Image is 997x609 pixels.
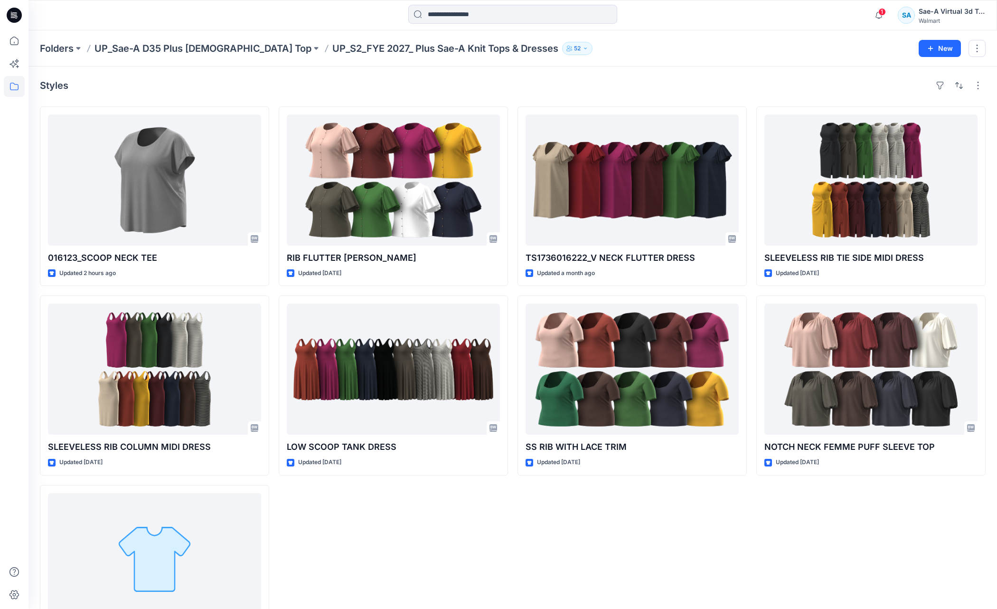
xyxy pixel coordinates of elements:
p: Updated [DATE] [298,457,341,467]
a: TS1736016222_V NECK FLUTTER DRESS [526,114,739,246]
button: New [919,40,961,57]
button: 52 [562,42,593,55]
a: 016123_SCOOP NECK TEE [48,114,261,246]
span: 1 [878,8,886,16]
a: SLEEVELESS RIB COLUMN MIDI DRESS [48,304,261,435]
p: UP_S2_FYE 2027_ Plus Sae-A Knit Tops & Dresses [332,42,558,55]
a: Folders [40,42,74,55]
p: NOTCH NECK FEMME PUFF SLEEVE TOP [764,440,978,454]
a: SS RIB WITH LACE TRIM [526,304,739,435]
p: SLEEVELESS RIB COLUMN MIDI DRESS [48,440,261,454]
p: Updated [DATE] [59,457,103,467]
p: SLEEVELESS RIB TIE SIDE MIDI DRESS [764,251,978,265]
div: Walmart [919,17,985,24]
p: 016123_SCOOP NECK TEE [48,251,261,265]
p: SS RIB WITH LACE TRIM [526,440,739,454]
p: Updated 2 hours ago [59,268,116,278]
h4: Styles [40,80,68,91]
a: LOW SCOOP TANK DRESS [287,304,500,435]
p: Updated [DATE] [776,268,819,278]
p: Updated [DATE] [298,268,341,278]
a: UP_Sae-A D35 Plus [DEMOGRAPHIC_DATA] Top [94,42,311,55]
div: Sae-A Virtual 3d Team [919,6,985,17]
p: Updated [DATE] [537,457,580,467]
a: RIB FLUTTER HENLEY [287,114,500,246]
div: SA [898,7,915,24]
a: NOTCH NECK FEMME PUFF SLEEVE TOP [764,304,978,435]
p: Updated [DATE] [776,457,819,467]
p: RIB FLUTTER [PERSON_NAME] [287,251,500,265]
p: 52 [574,43,581,54]
a: SLEEVELESS RIB TIE SIDE MIDI DRESS [764,114,978,246]
p: LOW SCOOP TANK DRESS [287,440,500,454]
p: Updated a month ago [537,268,595,278]
p: TS1736016222_V NECK FLUTTER DRESS [526,251,739,265]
